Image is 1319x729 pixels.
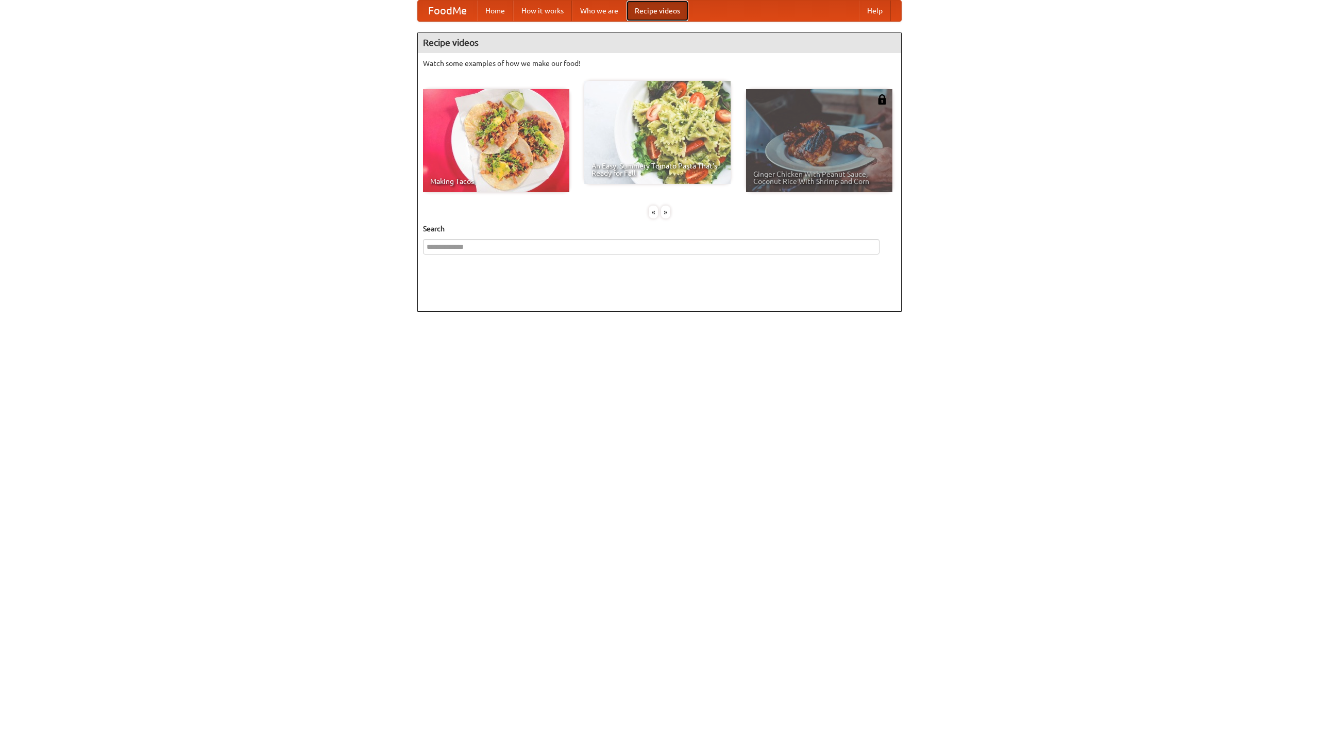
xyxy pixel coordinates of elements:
a: How it works [513,1,572,21]
h5: Search [423,224,896,234]
span: An Easy, Summery Tomato Pasta That's Ready for Fall [591,162,723,177]
a: Recipe videos [627,1,688,21]
a: Making Tacos [423,89,569,192]
a: Who we are [572,1,627,21]
a: FoodMe [418,1,477,21]
a: Home [477,1,513,21]
img: 483408.png [877,94,887,105]
h4: Recipe videos [418,32,901,53]
div: » [661,206,670,218]
span: Making Tacos [430,178,562,185]
div: « [649,206,658,218]
a: Help [859,1,891,21]
p: Watch some examples of how we make our food! [423,58,896,69]
a: An Easy, Summery Tomato Pasta That's Ready for Fall [584,81,731,184]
